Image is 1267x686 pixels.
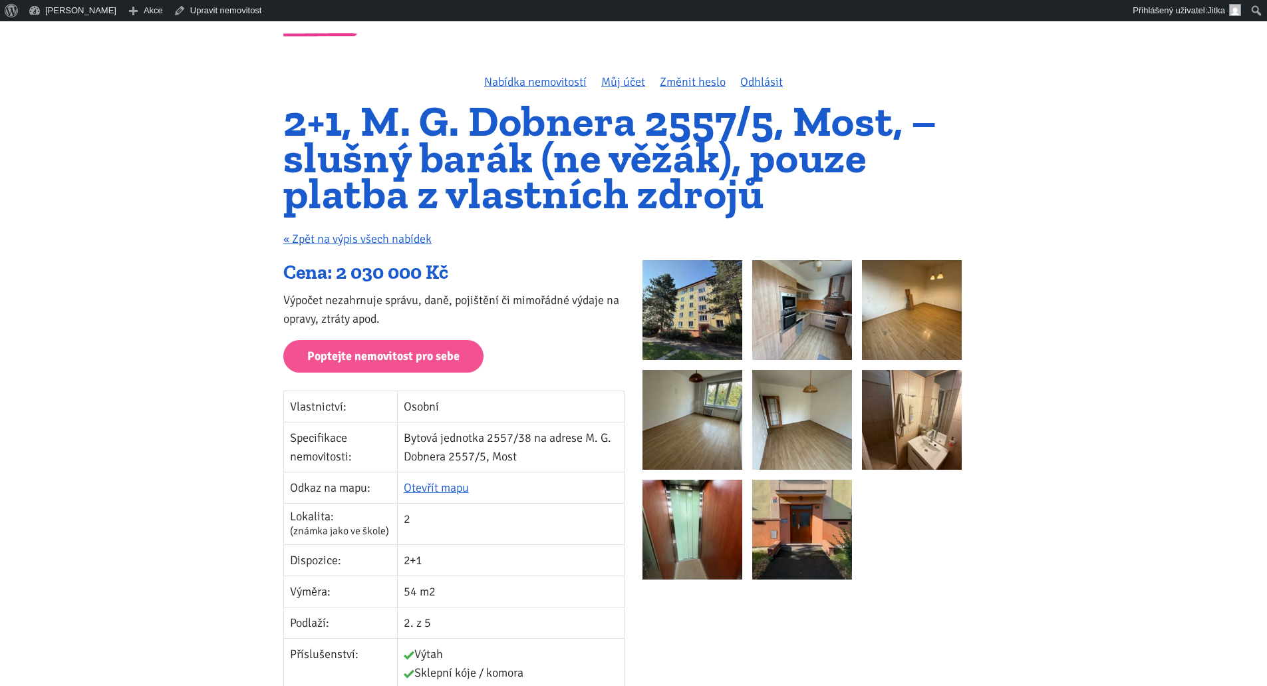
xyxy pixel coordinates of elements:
a: Poptejte nemovitost pro sebe [283,340,484,373]
td: Dispozice: [284,545,398,576]
div: Cena: 2 030 000 Kč [283,260,625,285]
a: Otevřít mapu [404,480,469,495]
td: Bytová jednotka 2557/38 na adrese M. G. Dobnera 2557/5, Most [397,422,624,472]
td: Lokalita: [284,503,398,544]
td: Podlaží: [284,607,398,639]
a: « Zpět na výpis všech nabídek [283,232,432,246]
td: 54 m2 [397,576,624,607]
a: Odhlásit [740,75,783,89]
td: Výměra: [284,576,398,607]
a: Nabídka nemovitostí [484,75,587,89]
td: Specifikace nemovitosti: [284,422,398,472]
p: Výpočet nezahrnuje správu, daně, pojištění či mimořádné výdaje na opravy, ztráty apod. [283,291,625,328]
td: 2+1 [397,545,624,576]
td: Vlastnictví: [284,391,398,422]
a: Můj účet [601,75,645,89]
span: (známka jako ve škole) [290,524,389,538]
a: Změnit heslo [660,75,726,89]
span: Jitka [1207,5,1225,15]
td: 2. z 5 [397,607,624,639]
h1: 2+1, M. G. Dobnera 2557/5, Most, – slušný barák (ne věžák), pouze platba z vlastních zdrojů [283,103,984,212]
td: Osobní [397,391,624,422]
td: 2 [397,503,624,544]
td: Odkaz na mapu: [284,472,398,503]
